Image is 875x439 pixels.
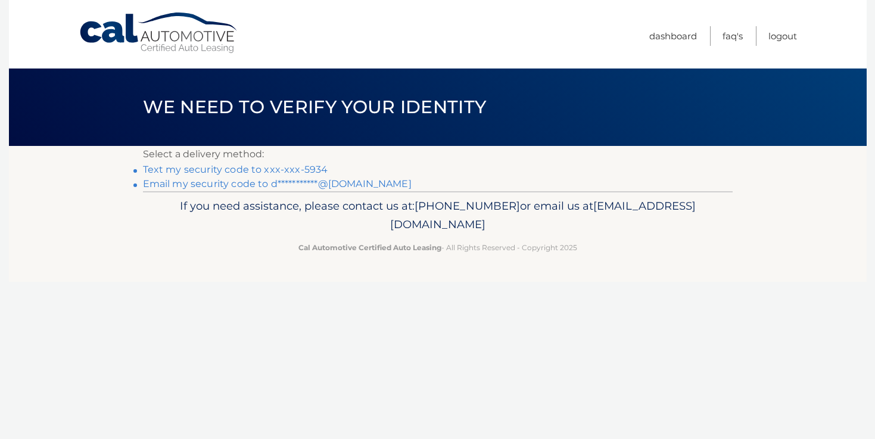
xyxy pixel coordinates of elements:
[79,12,239,54] a: Cal Automotive
[768,26,797,46] a: Logout
[143,164,328,175] a: Text my security code to xxx-xxx-5934
[723,26,743,46] a: FAQ's
[143,146,733,163] p: Select a delivery method:
[649,26,697,46] a: Dashboard
[151,241,725,254] p: - All Rights Reserved - Copyright 2025
[151,197,725,235] p: If you need assistance, please contact us at: or email us at
[143,96,487,118] span: We need to verify your identity
[298,243,441,252] strong: Cal Automotive Certified Auto Leasing
[415,199,520,213] span: [PHONE_NUMBER]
